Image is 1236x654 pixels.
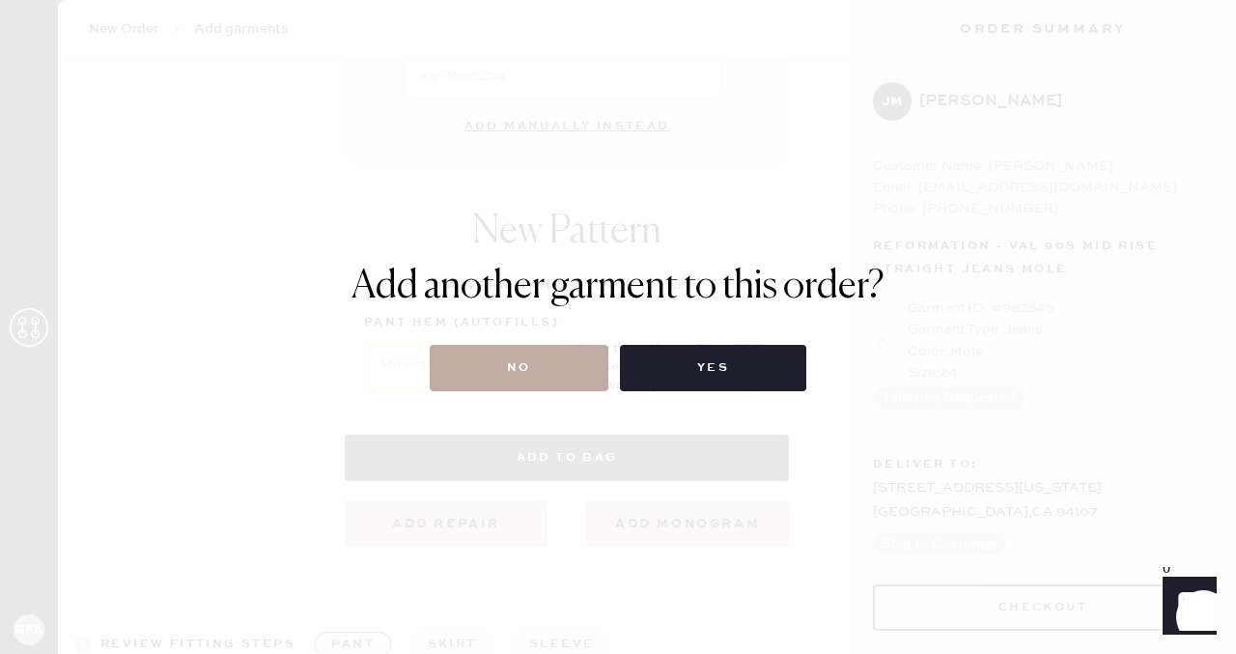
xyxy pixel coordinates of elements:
[351,264,885,310] h1: Add another garment to this order?
[1144,567,1227,650] iframe: Front Chat
[620,345,806,391] button: Yes
[430,345,608,391] button: No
